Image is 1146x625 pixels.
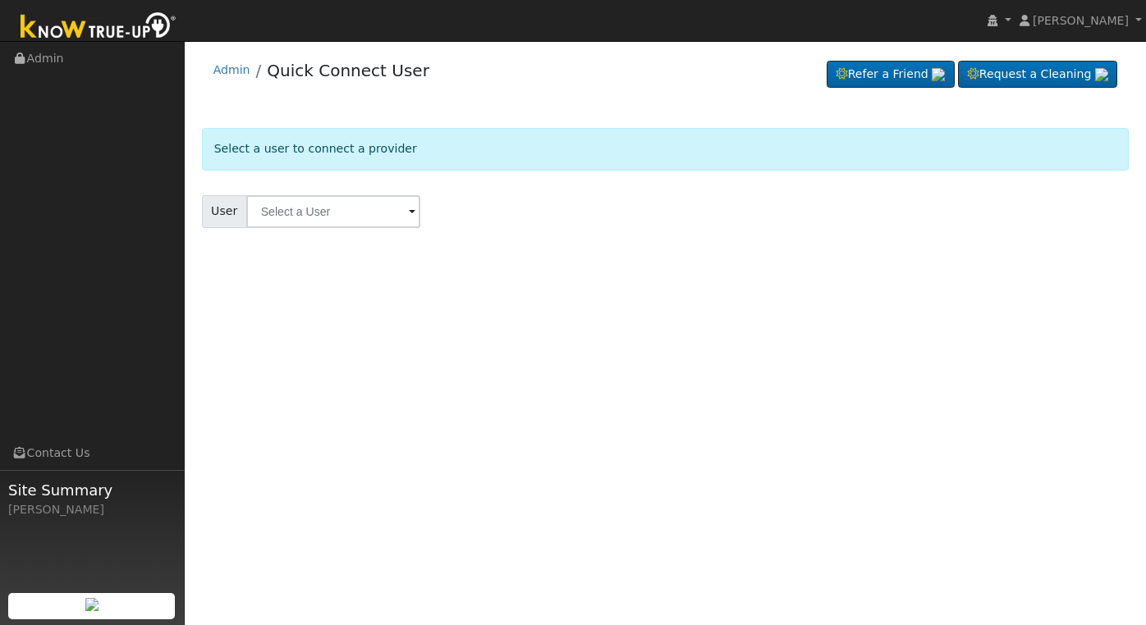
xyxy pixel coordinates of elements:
span: User [202,195,247,228]
img: retrieve [932,68,945,81]
a: Request a Cleaning [958,61,1117,89]
img: retrieve [85,598,99,611]
a: Quick Connect User [267,61,429,80]
div: [PERSON_NAME] [8,501,176,518]
a: Admin [213,63,250,76]
span: [PERSON_NAME] [1033,14,1129,27]
span: Site Summary [8,479,176,501]
img: Know True-Up [12,9,185,46]
div: Select a user to connect a provider [202,128,1130,170]
a: Refer a Friend [827,61,955,89]
input: Select a User [246,195,420,228]
img: retrieve [1095,68,1108,81]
